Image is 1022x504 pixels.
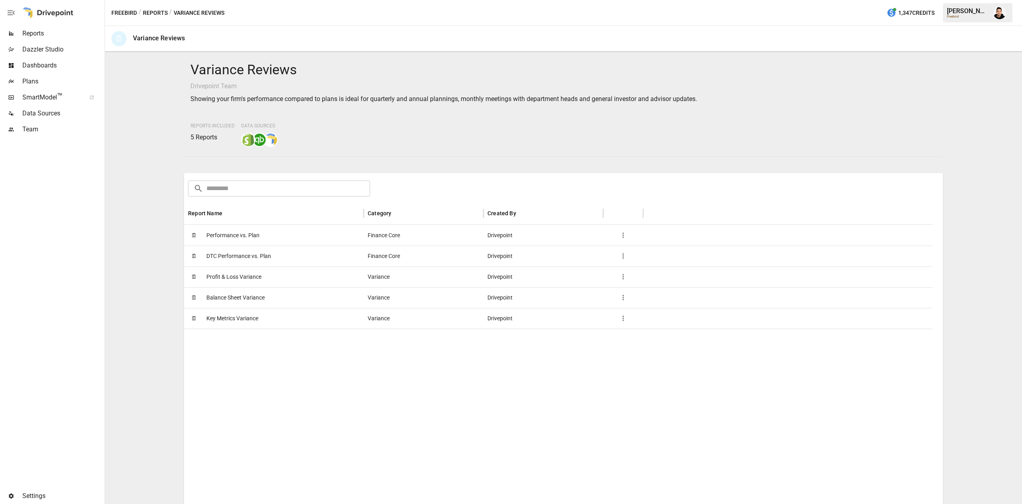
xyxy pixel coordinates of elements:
span: 🗓 [188,250,200,262]
div: Variance [364,287,483,308]
span: Reports [22,29,103,38]
button: Freebird [111,8,137,18]
span: Key Metrics Variance [206,308,258,329]
span: 🗓 [188,271,200,283]
div: [PERSON_NAME] [947,7,988,15]
h4: Variance Reviews [190,62,937,78]
div: Finance Core [364,246,483,266]
div: Variance [364,266,483,287]
button: 1,347Credits [883,6,938,20]
div: Drivepoint [483,308,603,329]
span: 🗓 [188,229,200,241]
span: Data Sources [241,123,275,129]
p: Drivepoint Team [190,81,937,91]
button: Sort [392,208,403,219]
div: / [139,8,141,18]
span: Plans [22,77,103,86]
div: 🗓 [111,31,127,46]
img: Francisco Sanchez [993,6,1006,19]
span: Performance vs. Plan [206,225,259,246]
img: shopify [242,133,255,146]
div: Drivepoint [483,246,603,266]
img: smart model [264,133,277,146]
div: Report Name [188,210,222,216]
button: Sort [223,208,234,219]
span: Team [22,125,103,134]
div: Freebird [947,15,988,18]
span: 🗓 [188,292,200,304]
div: Variance [364,308,483,329]
div: Drivepoint [483,287,603,308]
button: Reports [143,8,168,18]
span: Dashboards [22,61,103,70]
div: / [169,8,172,18]
span: Reports Included [190,123,235,129]
span: 1,347 Credits [898,8,935,18]
span: ™ [57,91,63,101]
div: Variance Reviews [133,34,185,42]
img: quickbooks [253,133,266,146]
div: Finance Core [364,225,483,246]
div: Category [368,210,391,216]
span: Settings [22,491,103,501]
p: 5 Reports [190,133,235,142]
button: Francisco Sanchez [988,2,1011,24]
div: Drivepoint [483,266,603,287]
div: Created By [487,210,516,216]
p: Showing your firm's performance compared to plans is ideal for quarterly and annual plannings, mo... [190,94,937,104]
span: Profit & Loss Variance [206,267,261,287]
span: Dazzler Studio [22,45,103,54]
span: Balance Sheet Variance [206,288,265,308]
span: SmartModel [22,93,81,102]
button: Sort [517,208,528,219]
span: Data Sources [22,109,103,118]
span: 🗓 [188,312,200,324]
span: DTC Performance vs. Plan [206,246,271,266]
div: Drivepoint [483,225,603,246]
